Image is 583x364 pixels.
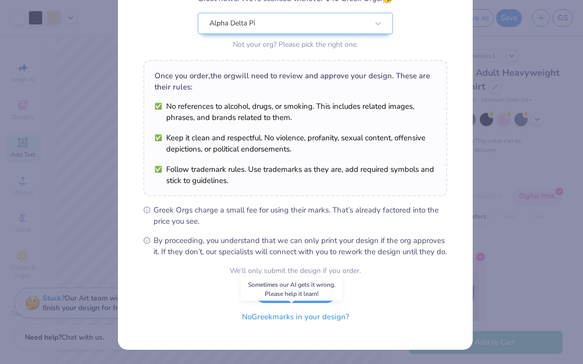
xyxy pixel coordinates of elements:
[233,307,358,327] button: NoGreekmarks in your design?
[230,265,361,276] div: We’ll only submit the design if you order.
[241,278,343,301] div: Sometimes our AI gets it wrong. Please help it learn!
[198,39,393,50] div: Not your org? Please pick the right one.
[155,164,436,186] li: Follow trademark rules. Use trademarks as they are, add required symbols and stick to guidelines.
[155,101,436,123] li: No references to alcohol, drugs, or smoking. This includes related images, phrases, and brands re...
[154,204,447,227] span: Greek Orgs charge a small fee for using their marks. That’s already factored into the price you see.
[155,70,436,93] div: Once you order, the org will need to review and approve your design. These are their rules:
[154,235,447,257] span: By proceeding, you understand that we can only print your design if the org approves it. If they ...
[155,132,436,155] li: Keep it clean and respectful. No violence, profanity, sexual content, offensive depictions, or po...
